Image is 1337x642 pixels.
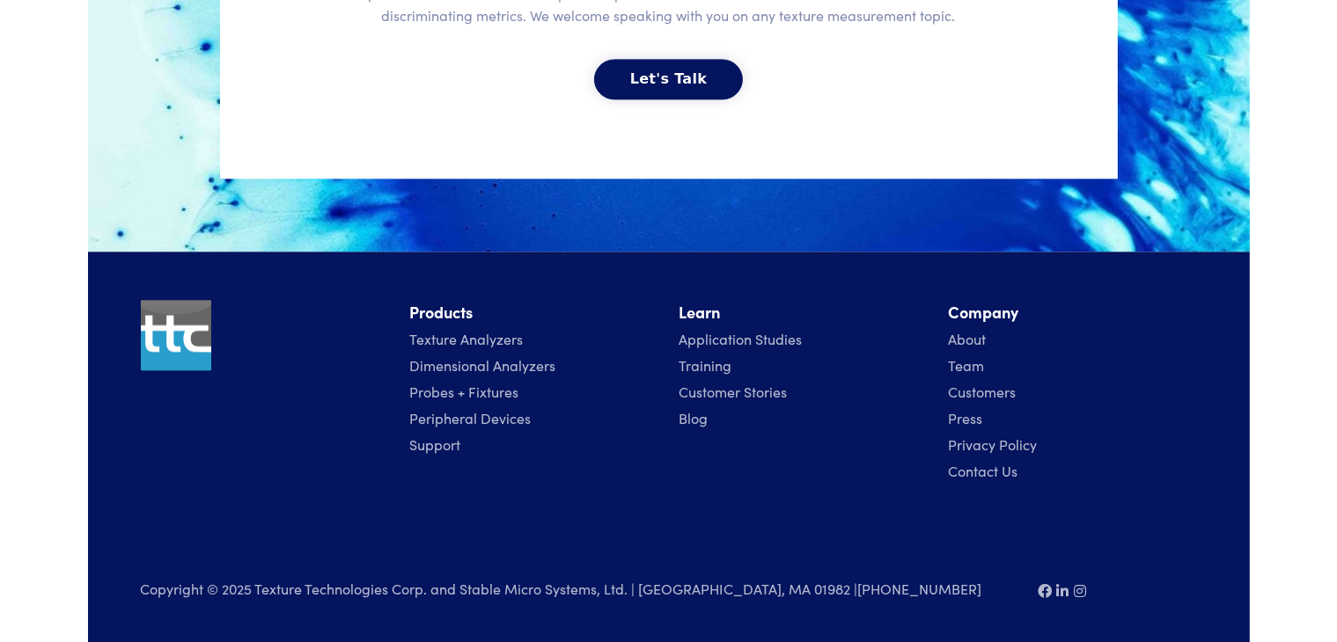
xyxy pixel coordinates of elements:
[949,461,1018,480] a: Contact Us
[949,355,985,375] a: Team
[680,382,788,401] a: Customer Stories
[949,382,1017,401] a: Customers
[141,300,211,370] img: ttc_logo_1x1_v1.0.png
[410,329,524,348] a: Texture Analyzers
[410,355,556,375] a: Dimensional Analyzers
[949,434,1038,454] a: Privacy Policy
[949,408,983,427] a: Press
[680,300,928,325] li: Learn
[410,408,532,427] a: Peripheral Devices
[410,382,519,401] a: Probes + Fixtures
[680,408,709,427] a: Blog
[141,577,1017,601] p: Copyright © 2025 Texture Technologies Corp. and Stable Micro Systems, Ltd. | [GEOGRAPHIC_DATA], M...
[949,329,987,348] a: About
[410,300,658,325] li: Products
[680,329,803,348] a: Application Studies
[410,434,461,454] a: Support
[680,355,732,375] a: Training
[594,59,743,99] button: Let's Talk
[949,300,1197,325] li: Company
[858,579,982,598] a: [PHONE_NUMBER]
